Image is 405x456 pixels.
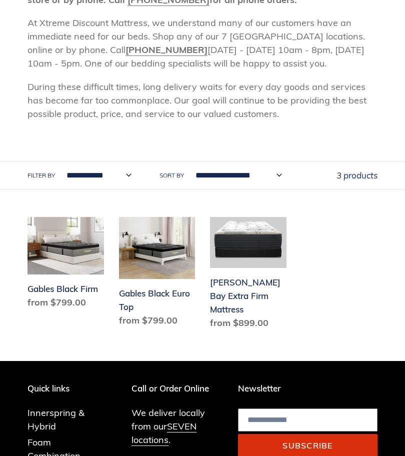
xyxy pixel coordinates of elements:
label: Filter by [27,171,55,180]
a: Innerspring & Hybrid [27,407,84,432]
span: 3 products [336,170,377,180]
a: Chadwick Bay Extra Firm Mattress [210,217,286,333]
p: Newsletter [238,383,377,393]
input: Email address [238,408,377,431]
label: Sort by [159,171,184,180]
p: We deliver locally from our . [131,406,223,446]
span: At Xtreme Discount Mattress, we understand many of our customers have an immediate need for our b... [27,17,365,69]
a: Gables Black Euro Top [119,217,195,331]
p: Call or Order Online [131,383,223,393]
p: Quick links [27,383,116,393]
p: During these difficult times, long delivery waits for every day goods and services has become far... [27,80,377,120]
span: Subscribe [282,440,333,450]
a: Gables Black Firm [27,217,104,313]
